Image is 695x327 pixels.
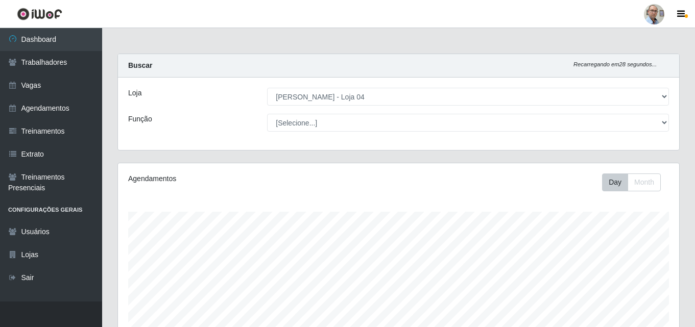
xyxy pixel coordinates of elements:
[128,88,141,98] label: Loja
[17,8,62,20] img: CoreUI Logo
[602,173,661,191] div: First group
[128,61,152,69] strong: Buscar
[128,114,152,124] label: Função
[128,173,345,184] div: Agendamentos
[602,173,669,191] div: Toolbar with button groups
[602,173,628,191] button: Day
[573,61,657,67] i: Recarregando em 28 segundos...
[628,173,661,191] button: Month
